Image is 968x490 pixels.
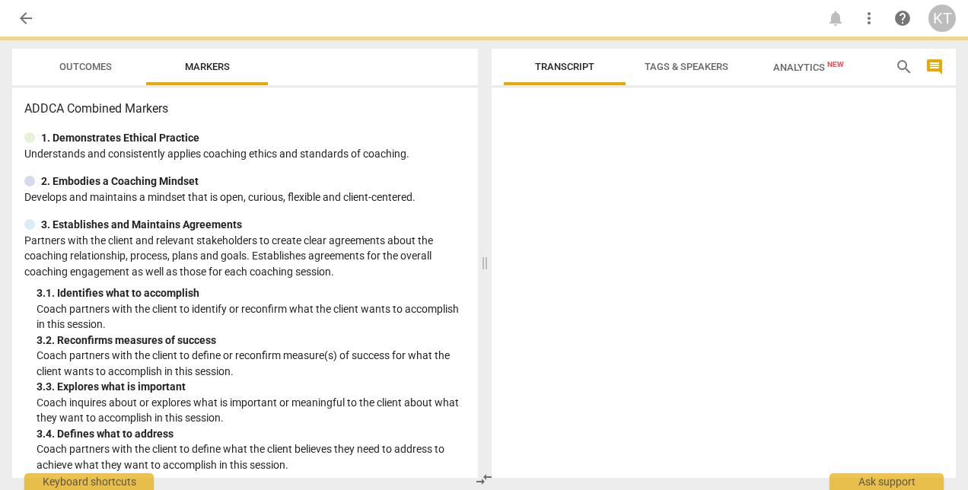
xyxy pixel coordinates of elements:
button: Search [892,55,916,79]
p: Coach partners with the client to define or reconfirm measure(s) of success for what the client w... [37,348,466,379]
span: Analytics [773,62,844,73]
span: search [895,58,913,76]
p: Partners with the client and relevant stakeholders to create clear agreements about the coaching ... [24,233,466,280]
div: 3. 3. Explores what is important [37,379,466,395]
p: 2. Embodies a Coaching Mindset [41,173,199,189]
div: Keyboard shortcuts [24,473,154,490]
span: Outcomes [59,61,112,72]
p: 3. Establishes and Maintains Agreements [41,217,242,233]
div: 3. 1. Identifies what to accomplish [37,285,466,301]
span: Transcript [535,61,594,72]
p: Coach inquires about or explores what is important or meaningful to the client about what they wa... [37,395,466,426]
p: Coach partners with the client to define what the client believes they need to address to achieve... [37,441,466,473]
span: Markers [185,61,230,72]
span: arrow_back [17,9,35,27]
h3: ADDCA Combined Markers [24,100,466,118]
span: New [827,60,844,68]
p: Coach partners with the client to identify or reconfirm what the client wants to accomplish in th... [37,301,466,332]
button: KT [928,5,956,32]
span: more_vert [860,9,878,27]
span: comment [925,58,944,76]
div: 3. 2. Reconfirms measures of success [37,332,466,348]
p: Understands and consistently applies coaching ethics and standards of coaching. [24,146,466,162]
span: compare_arrows [475,470,493,488]
span: Tags & Speakers [645,61,728,72]
a: Help [889,5,916,32]
span: help [893,9,912,27]
p: 1. Demonstrates Ethical Practice [41,130,199,146]
p: Develops and maintains a mindset that is open, curious, flexible and client-centered. [24,189,466,205]
button: Show/Hide comments [922,55,947,79]
div: 3. 4. Defines what to address [37,426,466,442]
div: Ask support [829,473,944,490]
